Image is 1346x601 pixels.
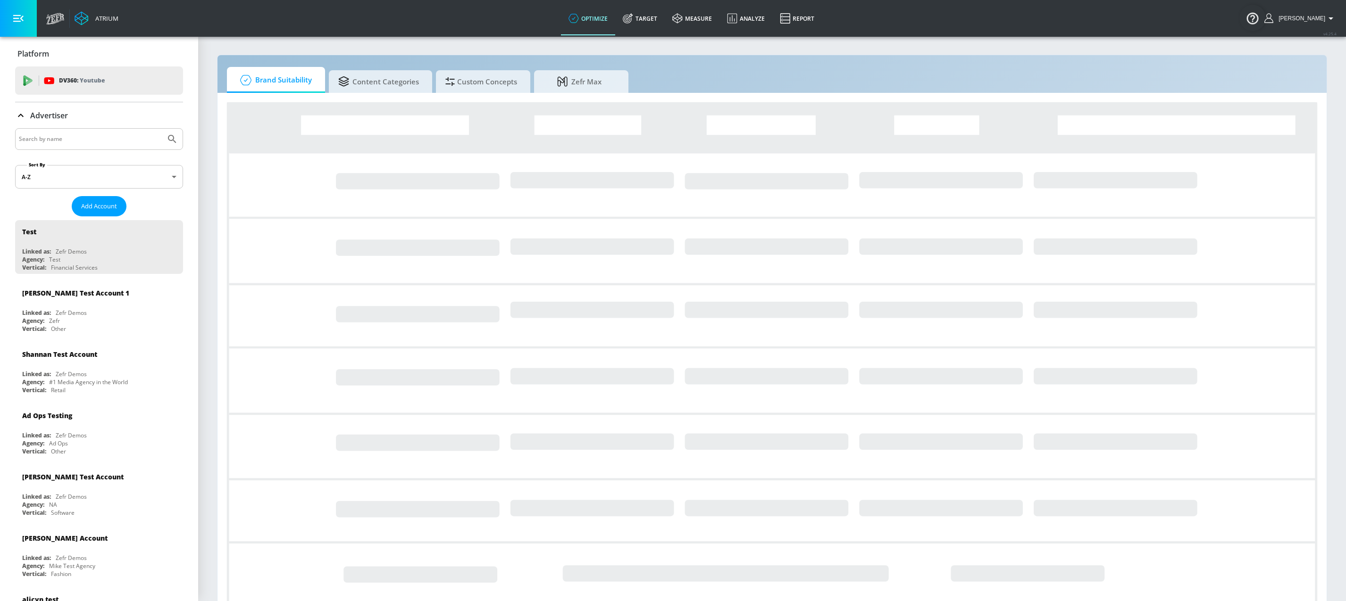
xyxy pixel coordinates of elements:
[56,493,87,501] div: Zefr Demos
[561,1,615,35] a: optimize
[27,162,47,168] label: Sort By
[15,66,183,95] div: DV360: Youtube
[15,220,183,274] div: TestLinked as:Zefr DemosAgency:TestVertical:Financial Services
[22,447,46,455] div: Vertical:
[51,386,66,394] div: Retail
[51,570,71,578] div: Fashion
[15,527,183,580] div: [PERSON_NAME] AccountLinked as:Zefr DemosAgency:Mike Test AgencyVertical:Fashion
[22,439,44,447] div: Agency:
[81,201,117,212] span: Add Account
[15,404,183,458] div: Ad Ops TestingLinked as:Zefr DemosAgency:Ad OpsVertical:Other
[22,493,51,501] div: Linked as:
[22,247,51,255] div: Linked as:
[338,70,419,93] span: Content Categories
[615,1,665,35] a: Target
[543,70,615,93] span: Zefr Max
[56,431,87,439] div: Zefr Demos
[22,570,46,578] div: Vertical:
[49,562,95,570] div: Mike Test Agency
[22,386,46,394] div: Vertical:
[22,350,97,359] div: Shannan Test Account
[59,75,105,86] p: DV360:
[92,14,118,23] div: Atrium
[22,378,44,386] div: Agency:
[772,1,822,35] a: Report
[22,509,46,517] div: Vertical:
[1264,13,1337,24] button: [PERSON_NAME]
[22,562,44,570] div: Agency:
[22,431,51,439] div: Linked as:
[15,465,183,519] div: [PERSON_NAME] Test AccountLinked as:Zefr DemosAgency:NAVertical:Software
[22,227,36,236] div: Test
[56,309,87,317] div: Zefr Demos
[51,509,75,517] div: Software
[56,554,87,562] div: Zefr Demos
[51,325,66,333] div: Other
[75,11,118,25] a: Atrium
[236,69,312,91] span: Brand Suitability
[15,41,183,67] div: Platform
[15,281,183,335] div: [PERSON_NAME] Test Account 1Linked as:Zefr DemosAgency:ZefrVertical:Other
[51,447,66,455] div: Other
[22,554,51,562] div: Linked as:
[22,534,108,543] div: [PERSON_NAME] Account
[22,263,46,272] div: Vertical:
[15,343,183,396] div: Shannan Test AccountLinked as:Zefr DemosAgency:#1 Media Agency in the WorldVertical:Retail
[15,165,183,189] div: A-Z
[1323,31,1337,36] span: v 4.25.4
[49,501,57,509] div: NA
[22,501,44,509] div: Agency:
[22,370,51,378] div: Linked as:
[72,196,126,216] button: Add Account
[719,1,772,35] a: Analyze
[15,102,183,129] div: Advertiser
[22,411,72,420] div: Ad Ops Testing
[22,317,44,325] div: Agency:
[49,317,60,325] div: Zefr
[445,70,517,93] span: Custom Concepts
[56,247,87,255] div: Zefr Demos
[1239,5,1266,31] button: Open Resource Center
[49,255,60,263] div: Test
[30,110,68,121] p: Advertiser
[22,255,44,263] div: Agency:
[17,49,49,59] p: Platform
[49,378,128,386] div: #1 Media Agency in the World
[22,325,46,333] div: Vertical:
[49,439,68,447] div: Ad Ops
[22,288,129,297] div: [PERSON_NAME] Test Account 1
[22,472,124,481] div: [PERSON_NAME] Test Account
[80,75,105,85] p: Youtube
[1275,15,1325,22] span: login as: stephanie.wolklin@zefr.com
[51,263,98,272] div: Financial Services
[56,370,87,378] div: Zefr Demos
[665,1,719,35] a: measure
[22,309,51,317] div: Linked as:
[19,133,162,145] input: Search by name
